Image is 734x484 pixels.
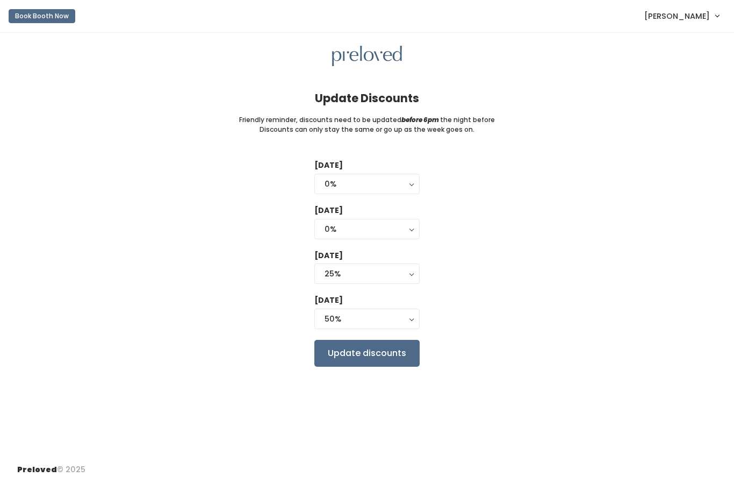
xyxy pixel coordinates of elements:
span: Preloved [17,464,57,475]
div: 50% [325,313,409,325]
h4: Update Discounts [315,92,419,104]
div: 0% [325,178,409,190]
div: 0% [325,223,409,235]
label: [DATE] [314,160,343,171]
a: Book Booth Now [9,4,75,28]
label: [DATE] [314,205,343,216]
span: [PERSON_NAME] [644,10,710,22]
button: Book Booth Now [9,9,75,23]
button: 25% [314,264,420,284]
label: [DATE] [314,250,343,261]
label: [DATE] [314,295,343,306]
input: Update discounts [314,340,420,367]
button: 50% [314,309,420,329]
button: 0% [314,174,420,194]
i: before 6pm [401,115,439,124]
small: Discounts can only stay the same or go up as the week goes on. [260,125,474,134]
div: 25% [325,268,409,280]
div: © 2025 [17,455,85,475]
small: Friendly reminder, discounts need to be updated the night before [239,115,495,125]
img: preloved logo [332,46,402,67]
a: [PERSON_NAME] [634,4,730,27]
button: 0% [314,219,420,239]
